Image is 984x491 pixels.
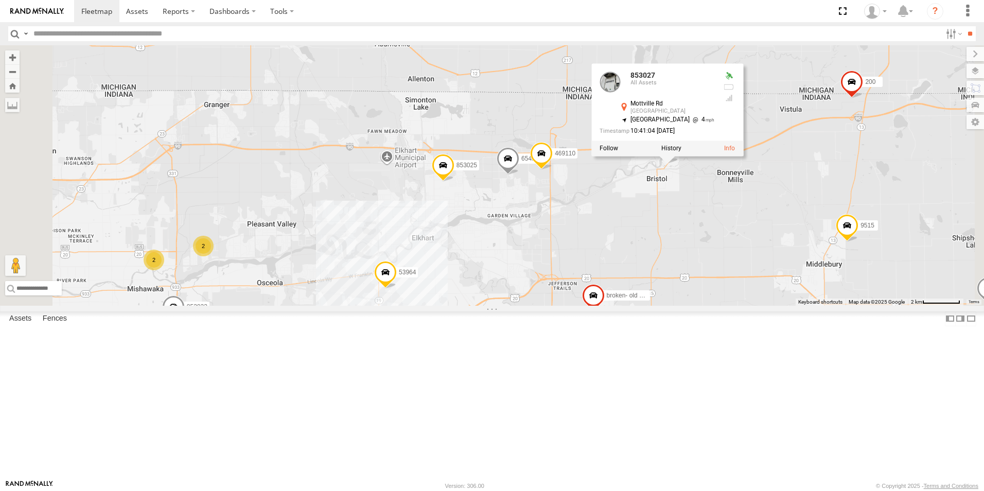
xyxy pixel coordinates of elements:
div: 2 [144,250,164,270]
img: rand-logo.svg [10,8,64,15]
label: Dock Summary Table to the Left [945,311,955,326]
span: [GEOGRAPHIC_DATA] [630,116,690,124]
a: View Asset Details [724,145,735,152]
label: Assets [4,311,37,326]
div: Valid GPS Fix [723,72,735,80]
div: Version: 306.00 [445,483,484,489]
label: Measure [5,98,20,112]
div: 2 [193,236,214,256]
div: No battery health information received from this device. [723,83,735,92]
span: 4 [690,116,714,124]
label: Fences [38,311,72,326]
button: Zoom Home [5,79,20,93]
button: Keyboard shortcuts [798,299,842,306]
span: 53964 [399,269,416,276]
a: Terms and Conditions [924,483,978,489]
button: Zoom out [5,64,20,79]
span: 853023 [187,303,207,310]
div: All Assets [630,80,714,86]
div: Last Event GSM Signal Strength [723,94,735,102]
div: Kari Temple [860,4,890,19]
span: 469110 [555,150,575,157]
span: 200 [865,78,875,85]
div: © Copyright 2025 - [876,483,978,489]
button: Zoom in [5,50,20,64]
div: Mottville Rd [630,101,714,108]
a: Visit our Website [6,481,53,491]
label: Search Query [22,26,30,41]
span: 9515 [860,222,874,230]
a: Terms (opens in new tab) [969,300,979,304]
span: Map data ©2025 Google [849,299,905,305]
label: Dock Summary Table to the Right [955,311,965,326]
span: 853025 [456,162,477,169]
a: 853027 [630,72,655,80]
label: Search Filter Options [942,26,964,41]
label: View Asset History [661,145,681,152]
div: [GEOGRAPHIC_DATA] [630,109,714,115]
label: Realtime tracking of Asset [600,145,618,152]
button: Drag Pegman onto the map to open Street View [5,255,26,276]
span: 6542 [521,155,535,162]
span: 2 km [911,299,922,305]
a: View Asset Details [600,72,620,93]
label: Map Settings [967,115,984,129]
i: ? [927,3,943,20]
span: broken- old ca tracker [607,292,666,300]
div: Date/time of location update [600,128,714,134]
button: Map Scale: 2 km per 70 pixels [908,299,963,306]
label: Hide Summary Table [966,311,976,326]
